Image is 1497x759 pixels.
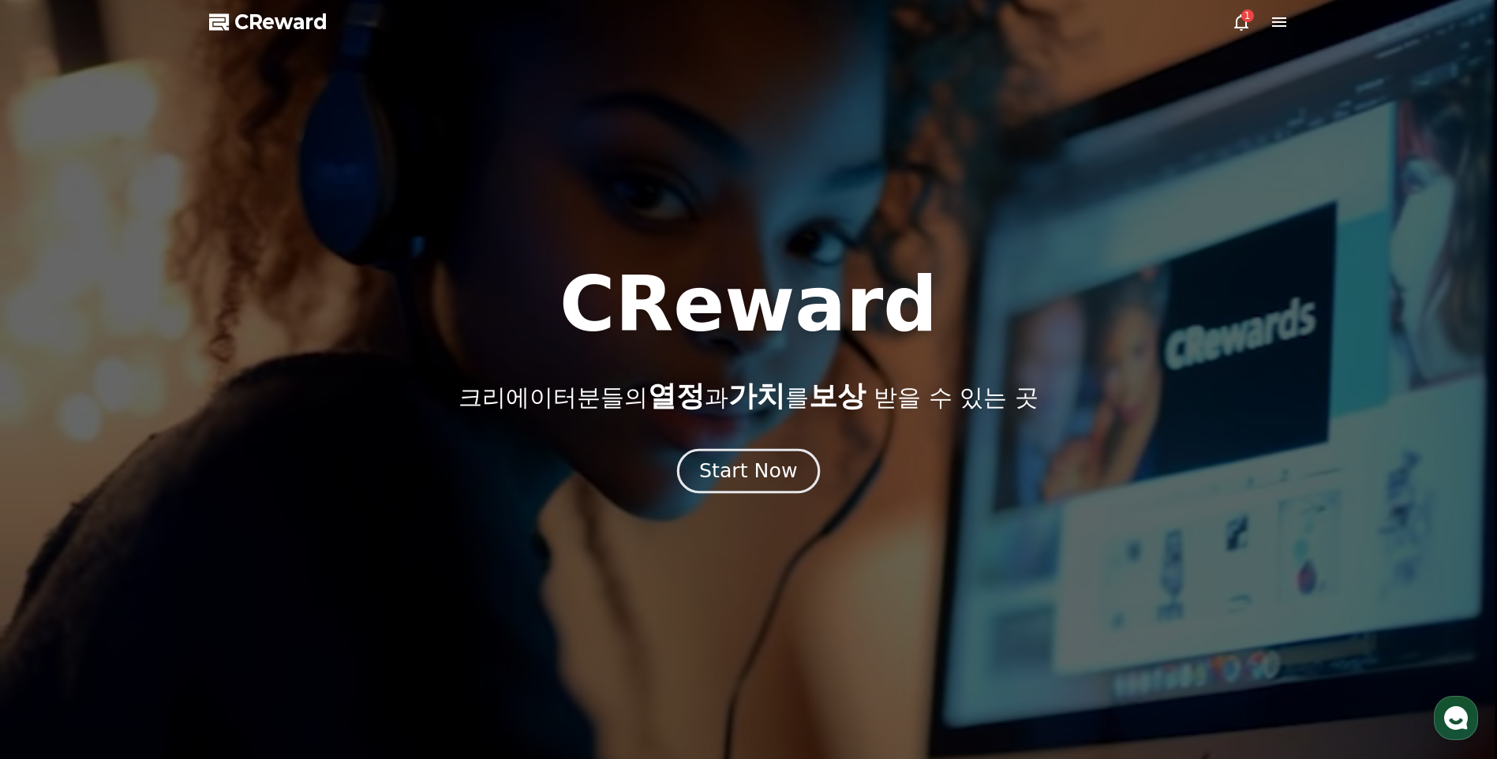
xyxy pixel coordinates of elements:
[648,379,705,412] span: 열정
[209,9,327,35] a: CReward
[680,465,817,480] a: Start Now
[1232,13,1251,32] a: 1
[244,524,263,537] span: 설정
[50,524,59,537] span: 홈
[728,379,785,412] span: 가치
[104,500,204,540] a: 대화
[809,379,866,412] span: 보상
[560,267,937,342] h1: CReward
[458,380,1038,412] p: 크리에이터분들의 과 를 받을 수 있는 곳
[1241,9,1254,22] div: 1
[234,9,327,35] span: CReward
[699,458,797,484] div: Start Now
[677,449,820,494] button: Start Now
[144,525,163,537] span: 대화
[204,500,303,540] a: 설정
[5,500,104,540] a: 홈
